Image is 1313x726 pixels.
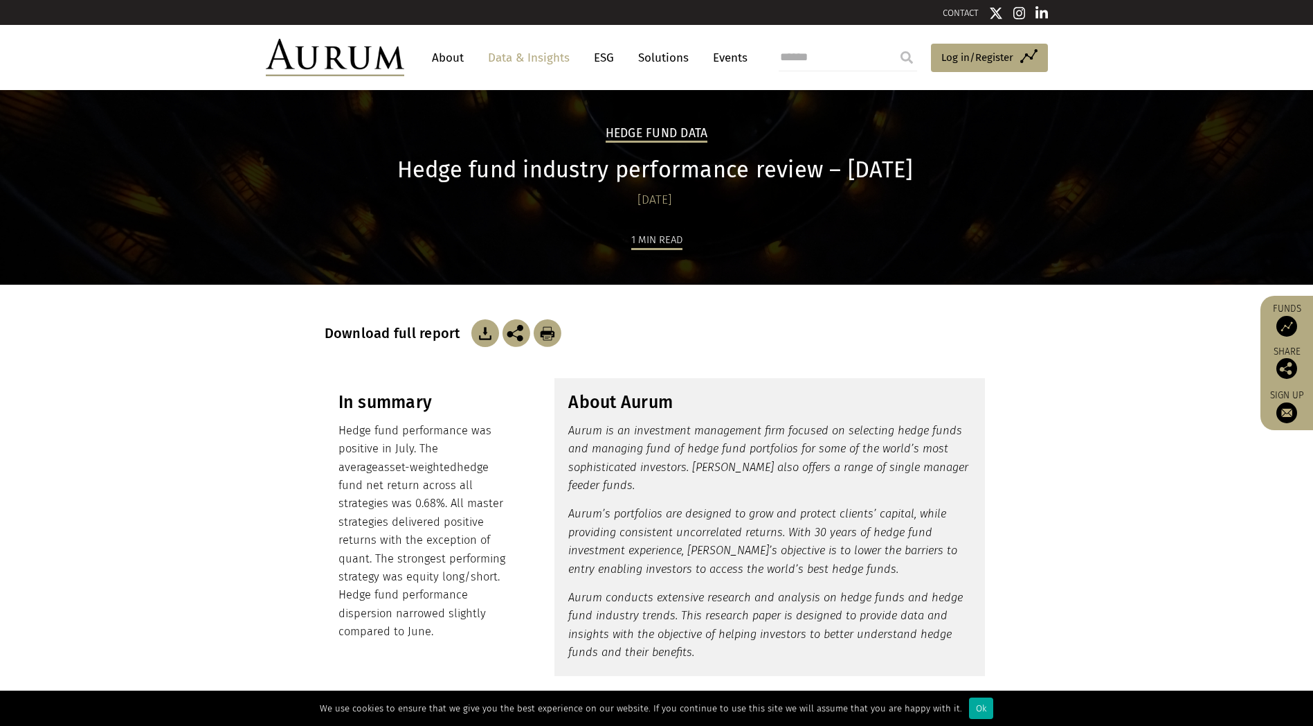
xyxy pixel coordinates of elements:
a: About [425,45,471,71]
em: Aurum conducts extensive research and analysis on hedge funds and hedge fund industry trends. Thi... [568,591,963,659]
em: Aurum’s portfolios are designed to grow and protect clients’ capital, while providing consistent ... [568,507,957,575]
em: Aurum is an investment management firm focused on selecting hedge funds and managing fund of hedg... [568,424,968,492]
img: Twitter icon [989,6,1003,20]
a: Solutions [631,45,696,71]
a: Data & Insights [481,45,577,71]
h3: Download full report [325,325,468,342]
div: Ok [969,698,993,719]
a: CONTACT [943,8,979,18]
img: Download Article [534,319,561,347]
div: 1 min read [631,231,682,250]
a: Funds [1267,303,1306,337]
img: Download Article [471,319,499,347]
img: Linkedin icon [1035,6,1048,20]
div: [DATE] [325,191,986,210]
a: Sign up [1267,389,1306,423]
a: Events [706,45,748,71]
a: Log in/Register [931,44,1048,73]
img: Share this post [502,319,530,347]
img: Share this post [1276,358,1297,379]
span: Log in/Register [941,49,1013,66]
a: ESG [587,45,621,71]
img: Access Funds [1276,316,1297,337]
h2: Hedge Fund Data [606,126,708,143]
img: Sign up to our newsletter [1276,402,1297,423]
div: Share [1267,347,1306,379]
input: Submit [893,44,921,71]
h3: In summary [338,392,511,413]
img: Aurum [266,39,404,76]
h1: Hedge fund industry performance review – [DATE] [325,157,986,184]
p: Hedge fund performance was positive in July. The average hedge fund net return across all strateg... [338,422,511,641]
h3: About Aurum [568,392,971,413]
span: asset-weighted [378,461,457,474]
img: Instagram icon [1013,6,1026,20]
